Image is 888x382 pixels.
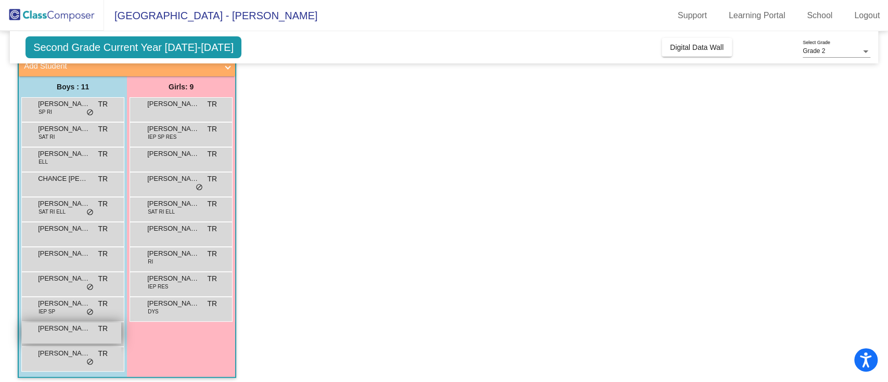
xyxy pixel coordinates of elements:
[98,99,108,110] span: TR
[98,323,108,334] span: TR
[148,258,153,266] span: RI
[98,223,108,234] span: TR
[38,108,52,116] span: SP RI
[104,7,317,24] span: [GEOGRAPHIC_DATA] - [PERSON_NAME]
[670,7,715,24] a: Support
[86,109,94,117] span: do_not_disturb_alt
[38,323,90,334] span: [PERSON_NAME]
[38,273,90,284] span: [PERSON_NAME]
[147,223,199,234] span: [PERSON_NAME]
[98,348,108,359] span: TR
[720,7,794,24] a: Learning Portal
[207,99,217,110] span: TR
[25,36,241,58] span: Second Grade Current Year [DATE]-[DATE]
[98,174,108,185] span: TR
[19,56,235,76] mat-expansion-panel-header: Add Student
[207,199,217,209] span: TR
[799,7,841,24] a: School
[24,60,217,72] mat-panel-title: Add Student
[148,208,175,216] span: SAT RI ELL
[147,124,199,134] span: [PERSON_NAME]
[207,298,217,309] span: TR
[148,308,159,315] span: DYS
[147,149,199,159] span: [PERSON_NAME]
[207,223,217,234] span: TR
[803,47,825,55] span: Grade 2
[147,99,199,109] span: [PERSON_NAME]
[98,273,108,284] span: TR
[670,43,724,51] span: Digital Data Wall
[207,248,217,259] span: TR
[38,248,90,259] span: [PERSON_NAME]
[38,223,90,234] span: [PERSON_NAME]
[127,76,235,97] div: Girls: 9
[147,273,199,284] span: [PERSON_NAME]
[38,208,66,216] span: SAT RI ELL
[19,76,127,97] div: Boys : 11
[207,149,217,160] span: TR
[207,124,217,135] span: TR
[98,199,108,209] span: TR
[98,149,108,160] span: TR
[86,283,94,292] span: do_not_disturb_alt
[148,133,176,141] span: IEP SP RES
[662,38,732,57] button: Digital Data Wall
[98,248,108,259] span: TR
[86,358,94,366] span: do_not_disturb_alt
[38,133,55,141] span: SAT RI
[38,158,48,166] span: ELL
[846,7,888,24] a: Logout
[98,124,108,135] span: TR
[86,208,94,217] span: do_not_disturb_alt
[86,308,94,317] span: do_not_disturb_alt
[38,149,90,159] span: [PERSON_NAME] [PERSON_NAME]
[38,199,90,209] span: [PERSON_NAME]
[38,348,90,359] span: [PERSON_NAME]
[207,174,217,185] span: TR
[147,298,199,309] span: [PERSON_NAME]
[196,183,203,192] span: do_not_disturb_alt
[38,308,55,315] span: IEP SP
[148,283,168,291] span: IEP RES
[38,174,90,184] span: CHANCE [PERSON_NAME]
[38,124,90,134] span: [PERSON_NAME]
[98,298,108,309] span: TR
[207,273,217,284] span: TR
[147,199,199,209] span: [PERSON_NAME]
[147,248,199,259] span: [PERSON_NAME]
[147,174,199,184] span: [PERSON_NAME]
[38,298,90,309] span: [PERSON_NAME]
[38,99,90,109] span: [PERSON_NAME]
